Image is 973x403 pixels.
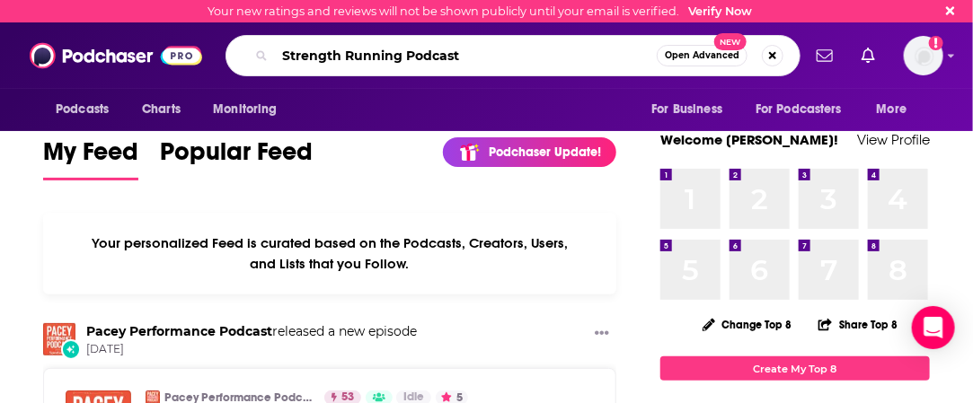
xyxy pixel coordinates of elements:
[744,92,868,127] button: open menu
[665,51,739,60] span: Open Advanced
[854,40,882,71] a: Show notifications dropdown
[714,33,747,50] span: New
[200,92,300,127] button: open menu
[208,4,752,18] div: Your new ratings and reviews will not be shown publicly until your email is verified.
[160,136,313,178] span: Popular Feed
[692,313,803,336] button: Change Top 8
[160,136,313,180] a: Popular Feed
[688,4,752,18] a: Verify Now
[929,36,943,50] svg: Email not verified
[660,131,838,148] a: Welcome [PERSON_NAME]!
[86,342,417,357] span: [DATE]
[660,356,930,381] a: Create My Top 8
[43,136,138,180] a: My Feed
[142,97,181,122] span: Charts
[588,323,616,346] button: Show More Button
[213,97,277,122] span: Monitoring
[864,92,930,127] button: open menu
[818,307,898,342] button: Share Top 8
[43,323,75,355] img: Pacey Performance Podcast
[756,97,842,122] span: For Podcasters
[43,136,138,178] span: My Feed
[904,36,943,75] button: Show profile menu
[639,92,745,127] button: open menu
[86,323,272,339] a: Pacey Performance Podcast
[904,36,943,75] img: User Profile
[490,145,602,160] p: Podchaser Update!
[61,339,81,359] div: New Episode
[86,323,417,340] h3: released a new episode
[657,45,747,66] button: Open AdvancedNew
[56,97,109,122] span: Podcasts
[43,213,616,294] div: Your personalized Feed is curated based on the Podcasts, Creators, Users, and Lists that you Follow.
[904,36,943,75] span: Logged in as BretAita
[226,35,801,76] div: Search podcasts, credits, & more...
[30,39,202,73] img: Podchaser - Follow, Share and Rate Podcasts
[912,306,955,349] div: Open Intercom Messenger
[43,92,132,127] button: open menu
[809,40,840,71] a: Show notifications dropdown
[651,97,722,122] span: For Business
[857,131,930,148] a: View Profile
[130,92,191,127] a: Charts
[275,41,657,70] input: Search podcasts, credits, & more...
[877,97,907,122] span: More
